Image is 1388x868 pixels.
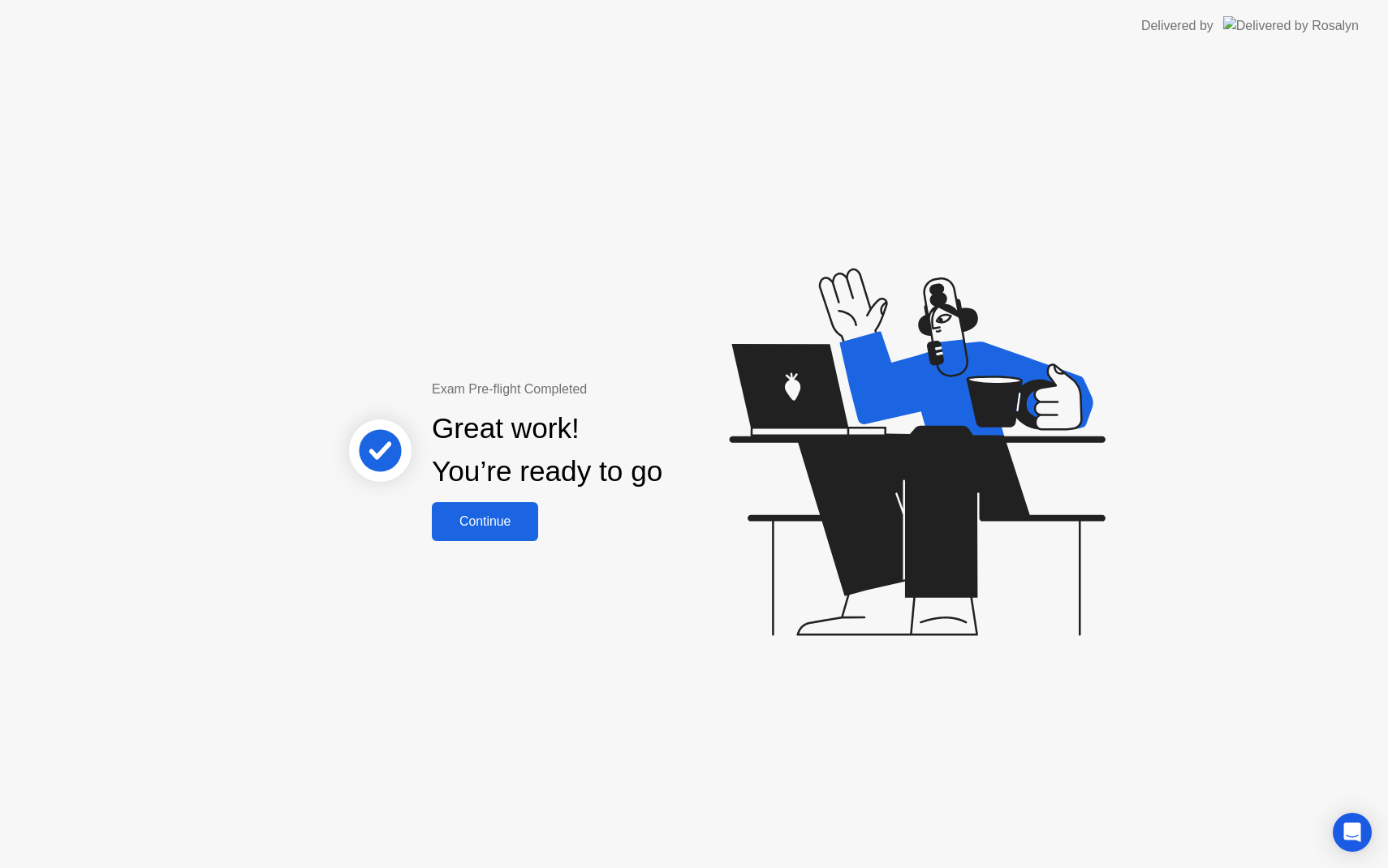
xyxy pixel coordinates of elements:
[1223,16,1359,35] img: Delivered by Rosalyn
[1141,16,1213,36] div: Delivered by
[432,380,767,399] div: Exam Pre-flight Completed
[432,407,662,493] div: Great work! You’re ready to go
[432,502,538,541] button: Continue
[437,514,533,529] div: Continue
[1333,813,1372,852] div: Open Intercom Messenger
